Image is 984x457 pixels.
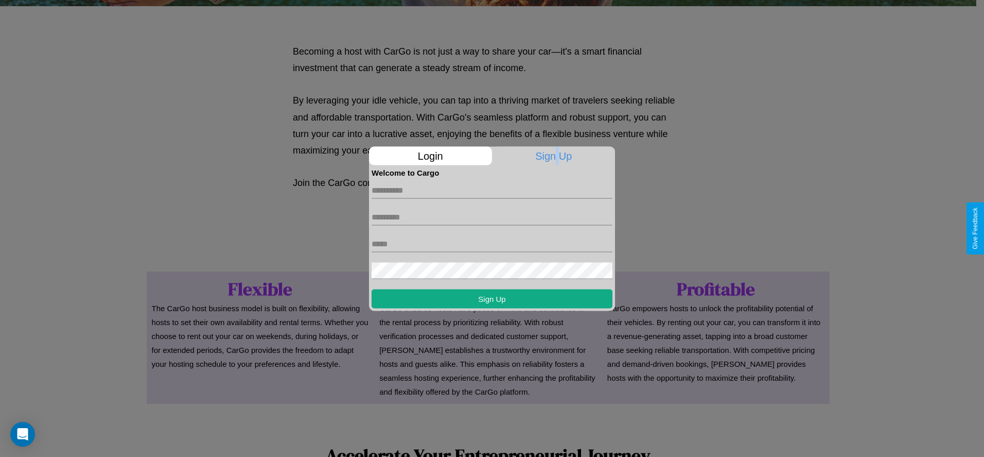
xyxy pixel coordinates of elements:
p: Login [369,146,492,165]
p: Sign Up [493,146,616,165]
button: Sign Up [372,289,612,308]
div: Open Intercom Messenger [10,422,35,447]
div: Give Feedback [972,208,979,249]
h4: Welcome to Cargo [372,168,612,177]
